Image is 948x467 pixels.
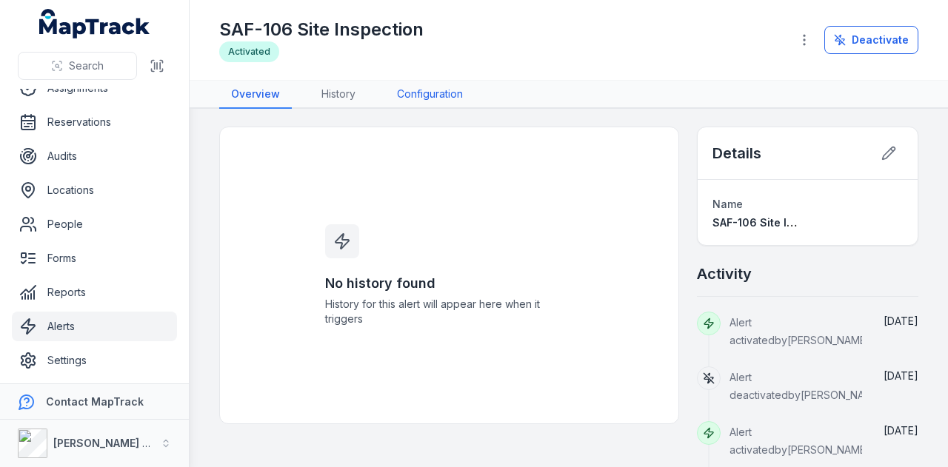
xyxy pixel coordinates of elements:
[12,278,177,307] a: Reports
[310,81,367,109] a: History
[219,41,279,62] div: Activated
[712,143,761,164] h2: Details
[884,369,918,382] span: [DATE]
[39,9,150,38] a: MapTrack
[53,437,175,449] strong: [PERSON_NAME] Group
[325,273,574,294] h3: No history found
[712,216,839,229] span: SAF-106 Site Inspection
[884,424,918,437] time: 19/08/2025, 11:02:29 am
[385,81,475,109] a: Configuration
[824,26,918,54] button: Deactivate
[325,297,574,326] span: History for this alert will appear here when it triggers
[12,346,177,375] a: Settings
[69,58,104,73] span: Search
[219,18,424,41] h1: SAF-106 Site Inspection
[730,426,870,456] span: Alert activated by [PERSON_NAME]
[884,315,918,327] time: 20/08/2025, 11:21:29 am
[12,175,177,205] a: Locations
[12,243,177,273] a: Forms
[12,209,177,239] a: People
[219,81,292,109] a: Overview
[46,395,144,408] strong: Contact MapTrack
[697,263,752,284] h2: Activity
[884,369,918,382] time: 20/08/2025, 11:21:17 am
[12,107,177,137] a: Reservations
[12,141,177,171] a: Audits
[18,52,137,80] button: Search
[730,316,870,346] span: Alert activated by [PERSON_NAME]
[884,315,918,327] span: [DATE]
[730,371,884,401] span: Alert deactivated by [PERSON_NAME]
[884,424,918,437] span: [DATE]
[712,198,743,210] span: Name
[12,312,177,341] a: Alerts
